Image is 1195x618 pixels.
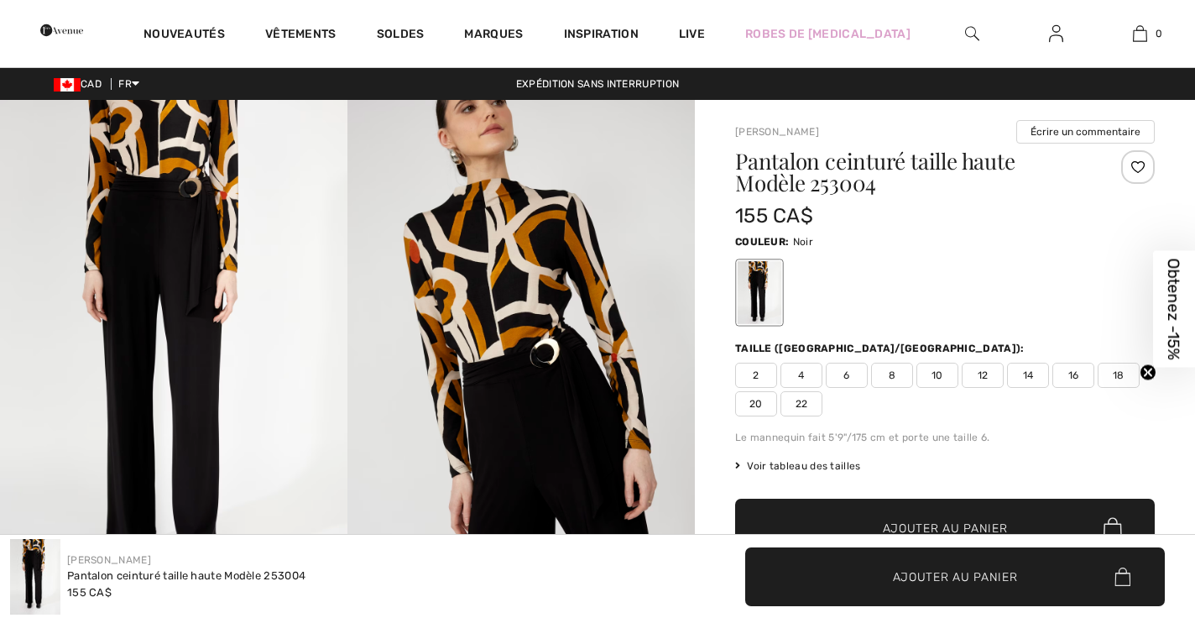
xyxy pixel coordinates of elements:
[1156,26,1162,41] span: 0
[67,554,151,566] a: [PERSON_NAME]
[40,13,83,47] img: 1ère Avenue
[1153,251,1195,368] div: Obtenez -15%Close teaser
[735,363,777,388] span: 2
[735,341,1028,356] div: Taille ([GEOGRAPHIC_DATA]/[GEOGRAPHIC_DATA]):
[883,520,1008,537] span: Ajouter au panier
[265,27,337,45] a: Vêtements
[144,27,225,45] a: Nouveautés
[1140,364,1156,381] button: Close teaser
[965,24,979,44] img: recherche
[10,539,60,615] img: Pantalon Ceintur&eacute; Taille Haute mod&egrave;le 253004
[735,430,1155,445] div: Le mannequin fait 5'9"/175 cm et porte une taille 6.
[54,78,108,90] span: CAD
[1133,24,1147,44] img: Mon panier
[1049,24,1063,44] img: Mes infos
[893,568,1018,585] span: Ajouter au panier
[735,204,813,228] span: 155 CA$
[793,236,813,248] span: Noir
[679,25,705,43] a: Live
[377,27,425,45] a: Soldes
[118,78,139,90] span: FR
[916,363,958,388] span: 10
[735,126,819,138] a: [PERSON_NAME]
[464,27,523,45] a: Marques
[1036,24,1077,45] a: Se connecter
[1098,24,1181,44] a: 0
[745,25,911,43] a: Robes de [MEDICAL_DATA]
[962,363,1004,388] span: 12
[738,261,781,324] div: Noir
[735,458,861,474] span: Voir tableau des tailles
[780,391,822,416] span: 22
[67,568,305,584] div: Pantalon ceinturé taille haute Modèle 253004
[1007,363,1049,388] span: 14
[826,363,868,388] span: 6
[67,586,112,599] span: 155 CA$
[735,236,789,248] span: Couleur:
[1114,568,1130,586] img: Bag.svg
[735,391,777,416] span: 20
[54,78,81,92] img: Canadian Dollar
[564,27,639,45] span: Inspiration
[735,499,1155,558] button: Ajouter au panier
[1098,363,1140,388] span: 18
[871,363,913,388] span: 8
[1016,120,1155,144] button: Écrire un commentaire
[1165,259,1184,360] span: Obtenez -15%
[735,150,1085,194] h1: Pantalon ceinturé taille haute Modèle 253004
[1052,363,1094,388] span: 16
[745,547,1165,606] button: Ajouter au panier
[780,363,822,388] span: 4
